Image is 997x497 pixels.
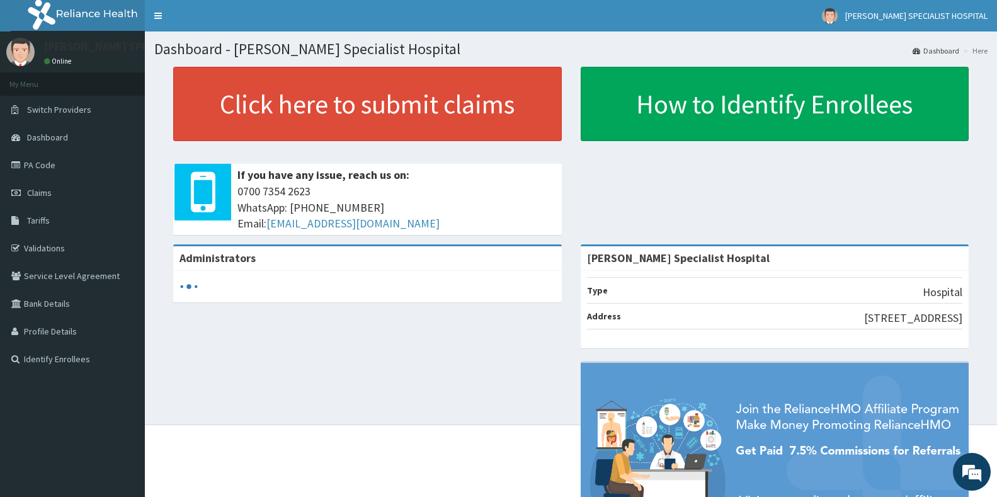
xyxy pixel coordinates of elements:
[44,57,74,66] a: Online
[173,67,562,141] a: Click here to submit claims
[960,45,988,56] li: Here
[27,132,68,143] span: Dashboard
[587,285,608,296] b: Type
[6,38,35,66] img: User Image
[913,45,959,56] a: Dashboard
[864,310,962,326] p: [STREET_ADDRESS]
[44,41,237,52] p: [PERSON_NAME] SPECIALIST HOSPITAL
[266,216,440,231] a: [EMAIL_ADDRESS][DOMAIN_NAME]
[237,183,555,232] span: 0700 7354 2623 WhatsApp: [PHONE_NUMBER] Email:
[154,41,988,57] h1: Dashboard - [PERSON_NAME] Specialist Hospital
[27,104,91,115] span: Switch Providers
[179,251,256,265] b: Administrators
[581,67,969,141] a: How to Identify Enrollees
[587,251,770,265] strong: [PERSON_NAME] Specialist Hospital
[923,284,962,300] p: Hospital
[822,8,838,24] img: User Image
[845,10,988,21] span: [PERSON_NAME] SPECIALIST HOSPITAL
[179,277,198,296] svg: audio-loading
[27,187,52,198] span: Claims
[237,168,409,182] b: If you have any issue, reach us on:
[27,215,50,226] span: Tariffs
[587,311,621,322] b: Address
